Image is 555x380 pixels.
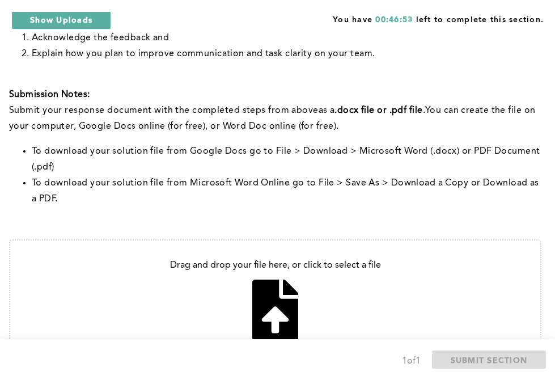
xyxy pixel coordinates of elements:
[9,103,541,134] p: with the completed steps from above You can create the file on your computer, Google Docs online ...
[9,106,154,115] span: Submit your response document
[11,11,111,29] button: Show Uploads
[423,106,425,115] span: .
[402,353,421,369] div: 1 of 1
[375,16,413,24] span: 00:46:53
[32,49,375,58] span: Explain how you plan to improve communication and task clarity on your team.
[319,106,335,115] span: as a
[32,33,169,43] span: Acknowledge the feedback and
[9,90,90,99] strong: Submission Notes:
[451,354,528,365] span: SUBMIT SECTION
[32,175,541,207] li: To download your solution file from Microsoft Word Online go to File > Save As > Download a Copy ...
[432,351,546,369] button: SUBMIT SECTION
[334,106,422,115] strong: .docx file or .pdf file
[32,143,541,175] li: To download your solution file from Google Docs go to File > Download > Microsoft Word (.docx) or...
[333,11,544,26] span: You have left to complete this section.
